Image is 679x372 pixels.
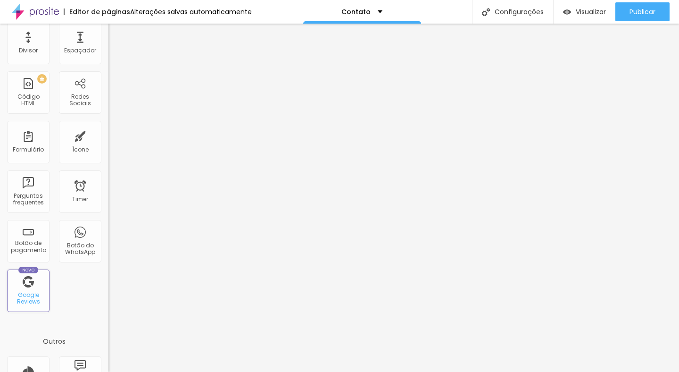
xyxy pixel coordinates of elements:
[9,93,47,107] div: Código HTML
[13,146,44,153] div: Formulário
[9,240,47,254] div: Botão de pagamento
[9,193,47,206] div: Perguntas frequentes
[341,8,371,15] p: Contato
[130,8,252,15] div: Alterações salvas automaticamente
[576,8,606,16] span: Visualizar
[72,196,88,203] div: Timer
[72,146,89,153] div: Ícone
[108,24,679,372] iframe: Editor
[554,2,615,21] button: Visualizar
[615,2,670,21] button: Publicar
[18,267,39,273] div: Novo
[9,292,47,305] div: Google Reviews
[61,93,99,107] div: Redes Sociais
[19,47,38,54] div: Divisor
[482,8,490,16] img: Icone
[629,8,655,16] span: Publicar
[64,47,96,54] div: Espaçador
[64,8,130,15] div: Editor de páginas
[563,8,571,16] img: view-1.svg
[61,242,99,256] div: Botão do WhatsApp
